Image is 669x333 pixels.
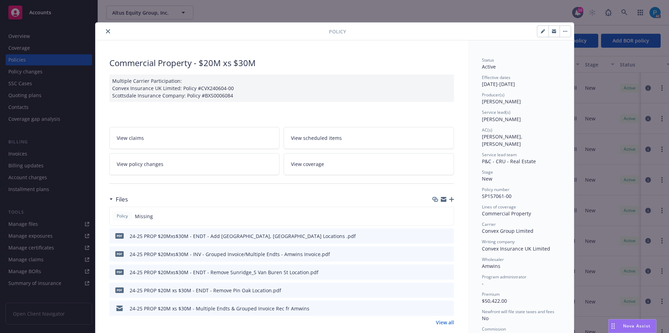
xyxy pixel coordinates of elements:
[482,245,550,252] span: Convex Insurance UK Limited
[482,187,509,192] span: Policy number
[482,158,536,165] span: P&C - CRU - Real Estate
[130,232,356,240] div: 24-25 PROP $20Mxs$30M - ENDT - Add [GEOGRAPHIC_DATA], [GEOGRAPHIC_DATA] Locations .pdf
[109,74,454,102] div: Multiple Carrier Participation: Convex Insurance UK Limited: Policy #CVX240604-00 Scottsdale Insu...
[482,256,504,262] span: Wholesaler
[284,127,454,149] a: View scheduled items
[482,74,510,80] span: Effective dates
[434,269,439,276] button: download file
[434,287,439,294] button: download file
[482,263,500,269] span: Amwins
[445,305,451,312] button: preview file
[445,251,451,258] button: preview file
[115,213,129,219] span: Policy
[436,319,454,326] a: View all
[115,269,124,275] span: pdf
[445,287,451,294] button: preview file
[104,27,112,35] button: close
[284,153,454,175] a: View coverage
[434,251,439,258] button: download file
[482,280,484,287] span: -
[291,160,324,168] span: View coverage
[482,204,516,210] span: Lines of coverage
[482,152,517,158] span: Service lead team
[109,127,280,149] a: View claims
[115,287,124,293] span: pdf
[109,57,454,69] div: Commercial Property - $20M xs $30M
[434,232,439,240] button: download file
[482,210,531,217] span: Commercial Property
[115,233,124,238] span: pdf
[434,305,439,312] button: download file
[482,309,554,315] span: Newfront will file state taxes and fees
[135,213,153,220] span: Missing
[482,291,500,297] span: Premium
[117,160,163,168] span: View policy changes
[115,251,124,256] span: pdf
[117,134,144,142] span: View claims
[482,175,492,182] span: New
[482,92,505,98] span: Producer(s)
[482,74,560,88] div: [DATE] - [DATE]
[130,251,330,258] div: 24-25 PROP $20Mxs$30M - INV - Grouped Invoice/Multiple Endts - Amwins Invoice.pdf
[116,195,128,204] h3: Files
[482,274,526,280] span: Program administrator
[130,287,281,294] div: 24-25 PROP $20M xs $30M - ENDT - Remove Pin Oak Location.pdf
[609,319,617,333] div: Drag to move
[445,269,451,276] button: preview file
[329,28,346,35] span: Policy
[482,133,524,147] span: [PERSON_NAME], [PERSON_NAME]
[482,127,492,133] span: AC(s)
[482,63,496,70] span: Active
[482,326,506,332] span: Commission
[482,239,515,245] span: Writing company
[482,98,521,105] span: [PERSON_NAME]
[623,323,651,329] span: Nova Assist
[482,228,533,234] span: Convex Group Limited
[130,269,318,276] div: 24-25 PROP $20Mxs$30M - ENDT - Remove Sunridge_S Van Buren St Location.pdf
[482,109,510,115] span: Service lead(s)
[482,169,493,175] span: Stage
[130,305,309,312] div: 24-25 PROP $20M xs $30M - Multiple Endts & Grouped Invoice Rec fr Amwins
[482,221,496,227] span: Carrier
[291,134,342,142] span: View scheduled items
[482,193,512,199] span: SP157061-00
[482,298,507,304] span: $50,422.00
[608,319,656,333] button: Nova Assist
[482,57,494,63] span: Status
[445,232,451,240] button: preview file
[109,195,128,204] div: Files
[109,153,280,175] a: View policy changes
[482,315,489,322] span: No
[482,116,521,122] span: [PERSON_NAME]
